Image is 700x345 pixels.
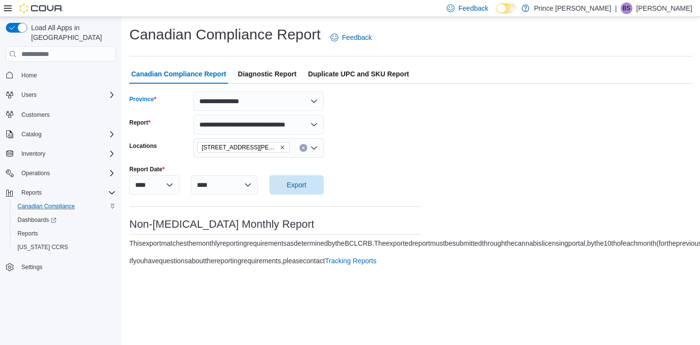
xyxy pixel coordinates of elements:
[129,142,157,150] label: Locations
[280,145,285,150] button: Remove 202-204 Tabor Blvd. S from selection in this group
[14,241,72,253] a: [US_STATE] CCRS
[17,261,116,273] span: Settings
[17,167,54,179] button: Operations
[2,186,120,200] button: Reports
[17,70,41,81] a: Home
[342,33,372,42] span: Feedback
[2,68,120,82] button: Home
[21,263,42,271] span: Settings
[21,169,50,177] span: Operations
[17,69,116,81] span: Home
[14,228,42,239] a: Reports
[458,3,488,13] span: Feedback
[325,257,376,265] a: Tracking Reports
[21,150,45,158] span: Inventory
[534,2,612,14] p: Prince [PERSON_NAME]
[17,128,116,140] span: Catalog
[2,127,120,141] button: Catalog
[14,200,79,212] a: Canadian Compliance
[129,165,165,173] label: Report Date
[10,213,120,227] a: Dashboards
[197,142,290,153] span: 202-204 Tabor Blvd. S
[17,89,40,101] button: Users
[27,23,116,42] span: Load All Apps in [GEOGRAPHIC_DATA]
[21,91,36,99] span: Users
[14,200,116,212] span: Canadian Compliance
[621,2,632,14] div: Bailey Soares
[308,64,409,84] span: Duplicate UPC and SKU Report
[21,111,50,119] span: Customers
[129,218,421,230] h3: Non-[MEDICAL_DATA] Monthly Report
[17,148,116,160] span: Inventory
[17,230,38,237] span: Reports
[2,88,120,102] button: Users
[2,147,120,161] button: Inventory
[19,3,63,13] img: Cova
[327,28,376,47] a: Feedback
[129,119,150,127] label: Report
[17,167,116,179] span: Operations
[17,89,116,101] span: Users
[17,261,46,273] a: Settings
[17,187,116,199] span: Reports
[17,148,49,160] button: Inventory
[129,25,321,44] h1: Canadian Compliance Report
[287,180,306,190] span: Export
[14,228,116,239] span: Reports
[14,241,116,253] span: Washington CCRS
[310,144,318,152] button: Open list of options
[17,109,116,121] span: Customers
[17,216,56,224] span: Dashboards
[14,214,116,226] span: Dashboards
[21,130,41,138] span: Catalog
[21,189,42,197] span: Reports
[2,260,120,274] button: Settings
[129,256,377,266] div: If you have questions about the reporting requirements, please contact
[2,108,120,122] button: Customers
[10,200,120,213] button: Canadian Compliance
[636,2,692,14] p: [PERSON_NAME]
[496,3,517,14] input: Dark Mode
[299,144,307,152] button: Clear input
[21,72,37,79] span: Home
[202,143,278,152] span: [STREET_ADDRESS][PERSON_NAME] S
[269,175,324,195] button: Export
[623,2,630,14] span: BS
[129,95,156,103] label: Province
[131,64,226,84] span: Canadian Compliance Report
[17,202,75,210] span: Canadian Compliance
[615,2,617,14] p: |
[14,214,60,226] a: Dashboards
[10,240,120,254] button: [US_STATE] CCRS
[238,64,297,84] span: Diagnostic Report
[10,227,120,240] button: Reports
[17,128,45,140] button: Catalog
[6,64,116,299] nav: Complex example
[17,243,68,251] span: [US_STATE] CCRS
[2,166,120,180] button: Operations
[17,109,53,121] a: Customers
[17,187,46,199] button: Reports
